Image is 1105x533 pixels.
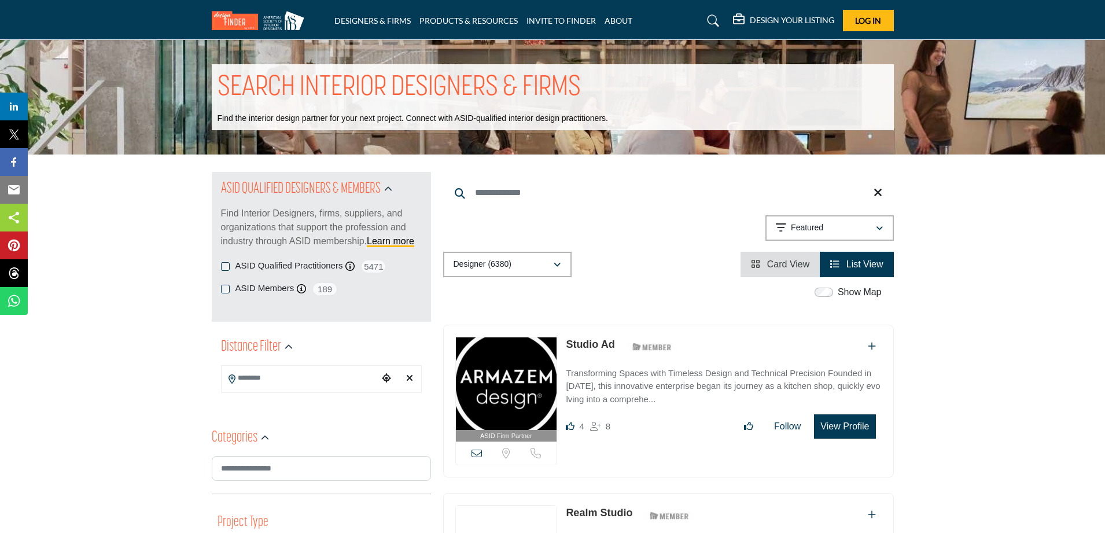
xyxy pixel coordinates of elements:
[606,421,610,431] span: 8
[443,252,572,277] button: Designer (6380)
[443,179,894,207] input: Search Keyword
[765,215,894,241] button: Featured
[626,340,678,354] img: ASID Members Badge Icon
[736,415,761,438] button: Like listing
[218,70,581,106] h1: SEARCH INTERIOR DESIGNERS & FIRMS
[820,252,893,277] li: List View
[868,341,876,351] a: Add To List
[456,337,557,430] img: Studio Ad
[221,179,381,200] h2: ASID QUALIFIED DESIGNERS & MEMBERS
[456,337,557,442] a: ASID Firm Partner
[235,282,294,295] label: ASID Members
[590,420,610,433] div: Followers
[566,422,574,431] i: Likes
[401,366,418,391] div: Clear search location
[221,207,422,248] p: Find Interior Designers, firms, suppliers, and organizations that support the profession and indu...
[221,262,230,271] input: ASID Qualified Practitioners checkbox
[751,259,809,269] a: View Card
[566,367,881,406] p: Transforming Spaces with Timeless Design and Technical Precision Founded in [DATE], this innovati...
[643,508,695,523] img: ASID Members Badge Icon
[846,259,883,269] span: List View
[566,505,632,521] p: Realm Studio
[526,16,596,25] a: INVITE TO FINDER
[212,428,257,449] h2: Categories
[334,16,411,25] a: DESIGNERS & FIRMS
[579,421,584,431] span: 4
[566,339,614,350] a: Studio Ad
[814,414,875,439] button: View Profile
[218,113,608,124] p: Find the interior design partner for your next project. Connect with ASID-qualified interior desi...
[741,252,820,277] li: Card View
[838,285,882,299] label: Show Map
[733,14,834,28] div: DESIGN YOUR LISTING
[830,259,883,269] a: View List
[855,16,881,25] span: Log In
[566,360,881,406] a: Transforming Spaces with Timeless Design and Technical Precision Founded in [DATE], this innovati...
[222,367,378,389] input: Search Location
[566,337,614,352] p: Studio Ad
[367,236,414,246] a: Learn more
[843,10,894,31] button: Log In
[360,259,386,274] span: 5471
[605,16,632,25] a: ABOUT
[221,337,281,358] h2: Distance Filter
[750,15,834,25] h5: DESIGN YOUR LISTING
[767,259,810,269] span: Card View
[419,16,518,25] a: PRODUCTS & RESOURCES
[791,222,823,234] p: Featured
[696,12,727,30] a: Search
[221,285,230,293] input: ASID Members checkbox
[312,282,338,296] span: 189
[868,510,876,520] a: Add To List
[454,259,511,270] p: Designer (6380)
[235,259,343,273] label: ASID Qualified Practitioners
[212,11,310,30] img: Site Logo
[480,431,532,441] span: ASID Firm Partner
[566,507,632,519] a: Realm Studio
[212,456,431,481] input: Search Category
[378,366,395,391] div: Choose your current location
[767,415,808,438] button: Follow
